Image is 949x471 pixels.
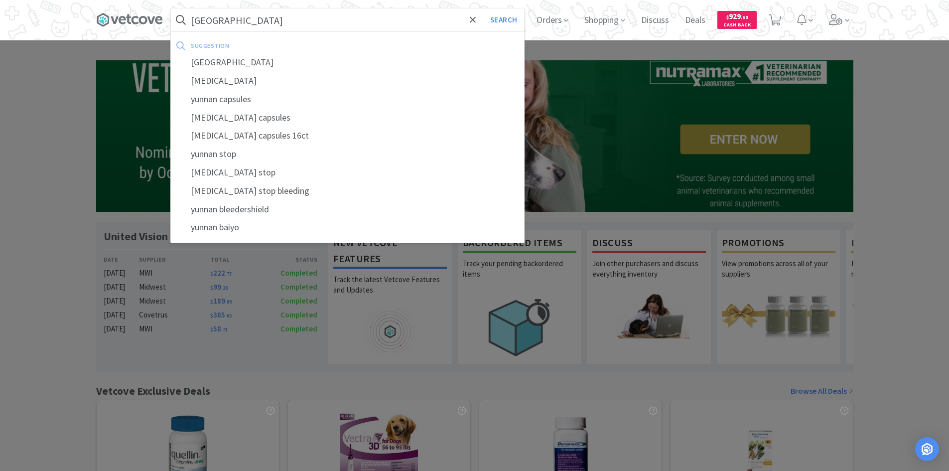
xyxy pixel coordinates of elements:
[171,90,524,109] div: yunnan capsules
[171,72,524,90] div: [MEDICAL_DATA]
[171,200,524,219] div: yunnan bleedershield
[171,145,524,163] div: yunnan stop
[171,218,524,237] div: yunnan baiyo
[191,38,374,53] div: suggestion
[726,11,748,21] span: 929
[741,14,748,20] span: . 69
[915,437,939,461] div: Open Intercom Messenger
[726,14,729,20] span: $
[681,16,709,25] a: Deals
[483,8,524,31] button: Search
[637,16,673,25] a: Discuss
[723,22,751,29] span: Cash Back
[171,163,524,182] div: [MEDICAL_DATA] stop
[171,8,524,31] input: Search by item, sku, manufacturer, ingredient, size...
[171,127,524,145] div: [MEDICAL_DATA] capsules 16ct
[171,182,524,200] div: [MEDICAL_DATA] stop bleeding
[171,109,524,127] div: [MEDICAL_DATA] capsules
[717,6,757,33] a: $929.69Cash Back
[171,53,524,72] div: [GEOGRAPHIC_DATA]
